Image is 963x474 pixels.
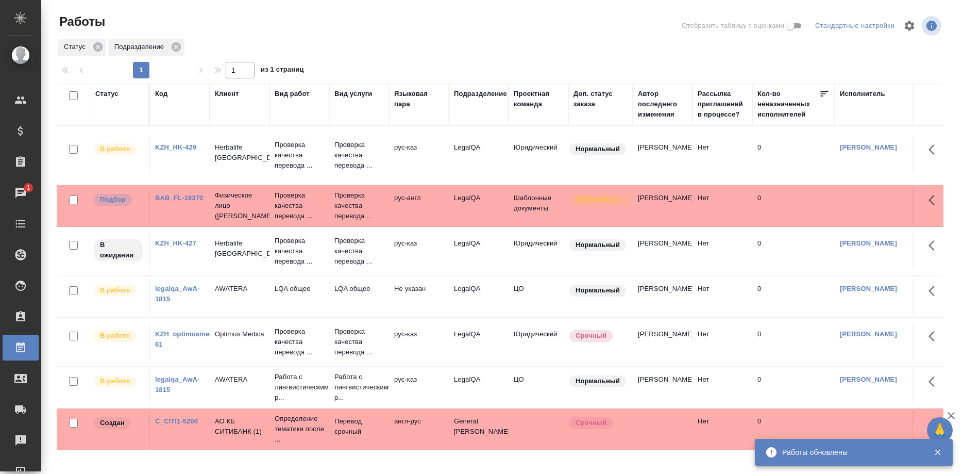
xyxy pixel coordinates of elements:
td: Нет [692,137,752,173]
div: Исполнитель назначен, приступать к работе пока рано [93,238,144,263]
td: 0 [752,188,835,224]
span: 1 [20,183,36,193]
p: Нормальный [576,144,620,154]
a: [PERSON_NAME] [840,375,897,383]
td: Нет [692,233,752,269]
td: Нет [692,188,752,224]
p: В работе [100,144,130,154]
div: Вид работ [275,89,310,99]
button: Закрыть [927,448,948,457]
button: Здесь прячутся важные кнопки [922,324,947,349]
p: Herbalife [GEOGRAPHIC_DATA] [215,238,264,259]
td: Юридический [509,324,568,360]
p: Проверка качества перевода ... [334,236,384,267]
td: ЦО [509,369,568,405]
div: Можно подбирать исполнителей [93,193,144,207]
a: KZH_optimusmedica-61 [155,330,225,348]
td: [PERSON_NAME] [633,279,692,315]
p: Herbalife [GEOGRAPHIC_DATA] [215,142,264,163]
p: Срочный [576,418,606,428]
div: Языковая пара [394,89,444,109]
div: Заказ еще не согласован с клиентом, искать исполнителей рано [93,416,144,430]
td: 0 [752,324,835,360]
td: LegalQA [449,188,509,224]
td: Нет [692,279,752,315]
div: Кол-во неназначенных исполнителей [757,89,819,120]
p: Проверка качества перевода ... [275,140,324,171]
td: General [PERSON_NAME] [449,411,509,447]
div: Работы обновлены [782,447,918,457]
p: Статус [64,42,89,52]
button: Здесь прячутся важные кнопки [922,188,947,213]
p: Срочный [576,331,606,341]
div: Исполнитель [840,89,885,99]
div: Доп. статус заказа [573,89,628,109]
a: KZH_HK-429 [155,143,196,151]
p: AWATERA [215,284,264,294]
div: Исполнитель выполняет работу [93,284,144,298]
td: рус-каз [389,324,449,360]
button: Здесь прячутся важные кнопки [922,279,947,303]
div: Подразделение [108,39,184,56]
div: Исполнитель выполняет работу [93,142,144,156]
p: Проверка качества перевода ... [334,190,384,221]
div: Код [155,89,167,99]
td: 0 [752,279,835,315]
a: BAB_FL-16370 [155,194,203,202]
td: [PERSON_NAME] [633,369,692,405]
td: LegalQA [449,324,509,360]
div: Рассылка приглашений в процессе? [698,89,747,120]
p: Определение тематики после ... [275,414,324,445]
td: англ-рус [389,411,449,447]
td: LegalQA [449,137,509,173]
span: Посмотреть информацию [922,16,943,36]
button: Здесь прячутся важные кнопки [922,233,947,258]
td: 0 [752,137,835,173]
button: Здесь прячутся важные кнопки [922,411,947,436]
td: [PERSON_NAME] [633,324,692,360]
button: 🙏 [927,417,953,443]
td: LegalQA [449,233,509,269]
td: рус-каз [389,369,449,405]
a: 1 [3,180,39,206]
td: 0 [752,369,835,405]
span: из 1 страниц [261,63,304,78]
td: Юридический [509,137,568,173]
p: АО КБ СИТИБАНК (1) [215,416,264,437]
a: C_CITI1-5206 [155,417,198,425]
div: Статус [95,89,119,99]
button: Здесь прячутся важные кнопки [922,137,947,162]
p: Подбор [100,194,126,205]
div: Исполнитель выполняет работу [93,329,144,343]
td: рус-каз [389,137,449,173]
td: Не указан [389,279,449,315]
p: Работа с лингвистическими р... [275,372,324,403]
p: Проверка качества перевода ... [334,326,384,357]
p: Подразделение [114,42,167,52]
p: LQA общее [334,284,384,294]
p: Optimus Medica [215,329,264,339]
p: Перевод срочный [334,416,384,437]
td: рус-каз [389,233,449,269]
div: Подразделение [454,89,507,99]
span: Отобразить таблицу с оценками [682,21,784,31]
p: AWATERA [215,374,264,385]
div: Статус [58,39,106,56]
td: Нет [692,411,752,447]
button: Здесь прячутся важные кнопки [922,369,947,394]
span: Работы [57,13,105,30]
td: Нет [692,369,752,405]
p: Проверка качества перевода ... [275,236,324,267]
p: Работа с лингвистическими р... [334,372,384,403]
a: KZH_HK-427 [155,239,196,247]
p: Нормальный [576,285,620,296]
td: 0 [752,233,835,269]
td: [PERSON_NAME] [633,233,692,269]
div: Клиент [215,89,239,99]
a: legalqa_AwA-1815 [155,375,200,394]
p: Проверка качества перевода ... [275,326,324,357]
td: Нет [692,324,752,360]
p: Создан [100,418,125,428]
div: split button [813,18,897,34]
p: [DEMOGRAPHIC_DATA] [576,194,627,205]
